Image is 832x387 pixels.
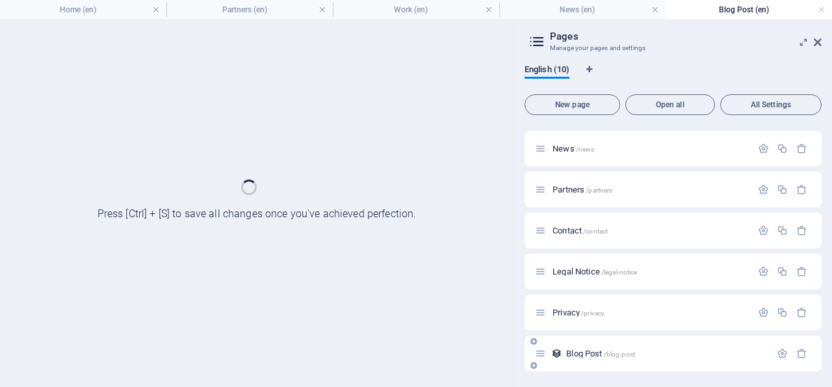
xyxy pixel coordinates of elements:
[777,266,788,277] div: Duplicate
[166,3,333,17] h4: Partners (en)
[604,351,635,358] span: /blog-post
[631,101,709,109] span: Open all
[333,3,499,17] h4: Work (en)
[499,3,666,17] h4: News (en)
[552,226,608,235] span: Click to open page
[726,101,816,109] span: All Settings
[552,144,594,153] span: Click to open page
[796,225,807,236] div: Remove
[625,94,715,115] button: Open all
[566,349,635,358] span: Blog Post
[758,266,769,277] div: Settings
[525,62,569,80] span: English (10)
[777,307,788,318] div: Duplicate
[796,184,807,195] div: Remove
[758,143,769,154] div: Settings
[549,226,751,235] div: Contact/contact
[552,267,637,276] span: Click to open page
[549,185,751,194] div: Partners/partners
[796,307,807,318] div: Remove
[550,42,796,54] h3: Manage your pages and settings
[549,308,751,317] div: Privacy/privacy
[796,143,807,154] div: Remove
[586,187,612,194] span: /partners
[576,146,595,153] span: /news
[583,228,608,235] span: /contact
[758,307,769,318] div: Settings
[777,184,788,195] div: Duplicate
[758,225,769,236] div: Settings
[552,185,612,194] span: Click to open page
[525,94,620,115] button: New page
[777,143,788,154] div: Duplicate
[525,64,822,89] div: Language Tabs
[777,225,788,236] div: Duplicate
[552,308,604,317] span: Click to open page
[530,101,614,109] span: New page
[601,269,638,276] span: /legal-notice
[758,184,769,195] div: Settings
[796,266,807,277] div: Remove
[550,31,822,42] h2: Pages
[581,310,604,317] span: /privacy
[720,94,822,115] button: All Settings
[551,348,562,359] div: This layout is used as a template for all items (e.g. a blog post) of this collection. The conten...
[562,349,770,358] div: Blog Post/blog-post
[796,348,807,359] div: Remove
[666,3,832,17] h4: Blog Post (en)
[549,144,751,153] div: News/news
[549,267,751,276] div: Legal Notice/legal-notice
[777,348,788,359] div: Settings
